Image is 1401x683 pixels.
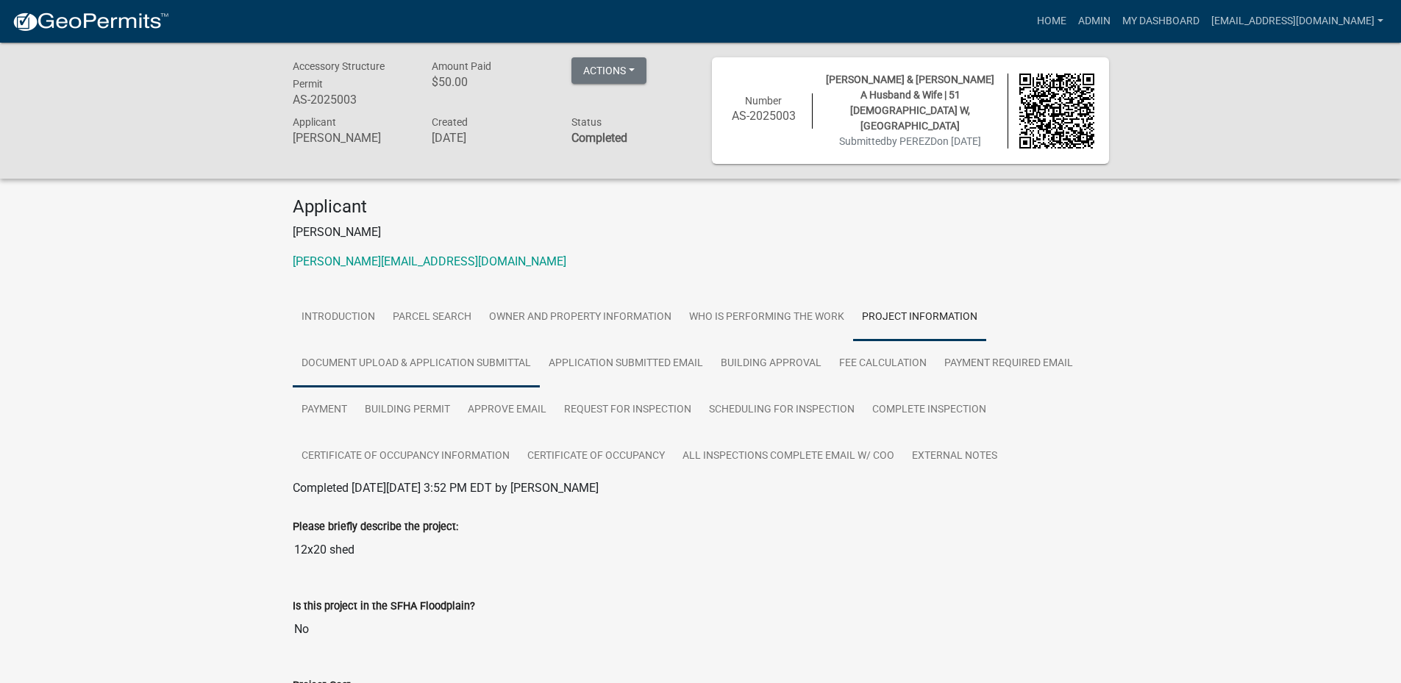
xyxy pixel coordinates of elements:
[432,60,491,72] span: Amount Paid
[680,294,853,341] a: Who is Performing the Work
[745,95,782,107] span: Number
[540,340,712,387] a: Application Submitted Email
[555,387,700,434] a: Request for Inspection
[935,340,1082,387] a: Payment Required Email
[293,131,410,145] h6: [PERSON_NAME]
[571,116,602,128] span: Status
[700,387,863,434] a: Scheduling for Inspection
[571,57,646,84] button: Actions
[903,433,1006,480] a: External Notes
[293,387,356,434] a: Payment
[830,340,935,387] a: Fee Calculation
[432,131,549,145] h6: [DATE]
[480,294,680,341] a: Owner and Property Information
[293,196,1109,218] h4: Applicant
[1072,7,1116,35] a: Admin
[886,135,937,147] span: by PEREZD
[293,433,518,480] a: Certificate of Occupancy Information
[1205,7,1389,35] a: [EMAIL_ADDRESS][DOMAIN_NAME]
[384,294,480,341] a: Parcel search
[1019,74,1094,149] img: QR code
[853,294,986,341] a: Project Information
[293,340,540,387] a: Document Upload & Application Submittal
[674,433,903,480] a: All Inspections Complete Email W/ COO
[293,601,475,612] label: Is this project in the SFHA Floodplain?
[293,116,336,128] span: Applicant
[1031,7,1072,35] a: Home
[727,109,802,123] h6: AS-2025003
[293,254,566,268] a: [PERSON_NAME][EMAIL_ADDRESS][DOMAIN_NAME]
[571,131,627,145] strong: Completed
[459,387,555,434] a: Approve Email
[293,522,458,532] label: Please briefly describe the project:
[293,294,384,341] a: Introduction
[356,387,459,434] a: Building Permit
[432,75,549,89] h6: $50.00
[863,387,995,434] a: Complete Inspection
[826,74,994,132] span: [PERSON_NAME] & [PERSON_NAME] A Husband & Wife | 51 [DEMOGRAPHIC_DATA] W, [GEOGRAPHIC_DATA]
[712,340,830,387] a: Building Approval
[1116,7,1205,35] a: My Dashboard
[293,224,1109,241] p: [PERSON_NAME]
[293,481,599,495] span: Completed [DATE][DATE] 3:52 PM EDT by [PERSON_NAME]
[293,60,385,90] span: Accessory Structure Permit
[839,135,981,147] span: Submitted on [DATE]
[432,116,468,128] span: Created
[293,93,410,107] h6: AS-2025003
[518,433,674,480] a: Certificate of Occupancy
